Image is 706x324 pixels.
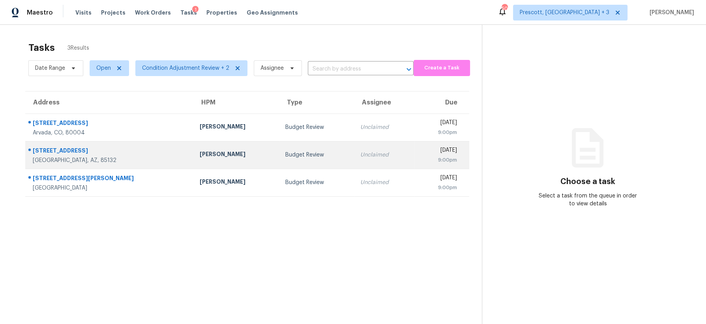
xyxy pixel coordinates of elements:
div: [STREET_ADDRESS] [33,147,187,156]
div: Unclaimed [360,123,408,131]
th: Assignee [354,91,414,114]
div: [DATE] [421,174,457,184]
span: Open [96,64,111,72]
span: 3 Results [67,44,89,52]
div: Budget Review [285,123,348,131]
th: Address [25,91,193,114]
span: Geo Assignments [247,9,298,17]
th: Type [279,91,354,114]
span: Work Orders [135,9,171,17]
div: 1 [192,6,199,14]
span: [PERSON_NAME] [646,9,694,17]
span: Tasks [180,10,197,15]
div: 9:00pm [421,128,457,136]
div: [STREET_ADDRESS] [33,119,187,129]
div: [STREET_ADDRESS][PERSON_NAME] [33,174,187,184]
div: Select a task from the queue in order to view details [535,192,641,208]
h2: Tasks [28,44,55,52]
span: Properties [206,9,237,17]
div: [GEOGRAPHIC_DATA] [33,184,187,192]
span: Assignee [260,64,284,72]
h3: Choose a task [560,178,615,186]
span: Prescott, [GEOGRAPHIC_DATA] + 3 [520,9,609,17]
div: Budget Review [285,151,348,159]
th: HPM [193,91,279,114]
span: Date Range [35,64,65,72]
span: Create a Task [418,63,466,73]
div: 50 [502,5,507,13]
button: Create a Task [414,60,470,76]
div: Unclaimed [360,151,408,159]
span: Projects [101,9,125,17]
div: Budget Review [285,179,348,186]
div: [DATE] [421,146,457,156]
div: 9:00pm [421,156,457,164]
th: Due [414,91,469,114]
div: [PERSON_NAME] [200,150,273,160]
button: Open [403,64,414,75]
div: [PERSON_NAME] [200,123,273,132]
span: Maestro [27,9,53,17]
div: [GEOGRAPHIC_DATA], AZ, 85132 [33,156,187,164]
div: Arvada, CO, 80004 [33,129,187,137]
div: 9:00pm [421,184,457,192]
div: Unclaimed [360,179,408,186]
div: [DATE] [421,119,457,128]
span: Visits [75,9,92,17]
input: Search by address [308,63,391,75]
span: Condition Adjustment Review + 2 [142,64,229,72]
div: [PERSON_NAME] [200,178,273,188]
